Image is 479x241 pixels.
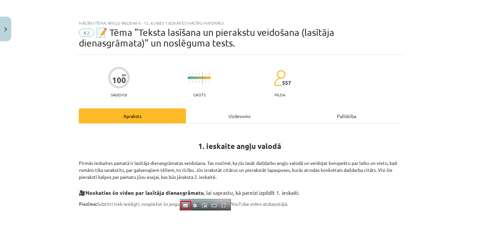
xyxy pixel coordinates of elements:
[274,92,285,97] p: pilda
[192,73,193,75] img: icon-short-line-57e1e144782c952c97e751825c79c345078a6d821885a25fce030b3d8c18986b.svg
[193,92,206,97] p: Grūts
[108,92,130,97] p: Saņemsi
[79,21,400,25] div: Mācību tēma: Angļu valodas ii - 12. klases 1.ieskaites mācību materiāls
[196,73,196,75] img: icon-short-line-57e1e144782c952c97e751825c79c345078a6d821885a25fce030b3d8c18986b.svg
[196,81,196,82] img: icon-short-line-57e1e144782c952c97e751825c79c345078a6d821885a25fce030b3d8c18986b.svg
[79,153,400,181] p: Pirmās ieskaites pamatā ir lasītāja dienasgrāmatas veidošana. Tas nozīmē, ka jūs lasāt daiļdarbu ...
[206,81,206,82] img: icon-short-line-57e1e144782c952c97e751825c79c345078a6d821885a25fce030b3d8c18986b.svg
[79,201,288,207] span: Subtitri tiek ieslēgti, nospiežot šo pogu YouTube video atskaņotājā.
[79,201,97,207] strong: Piezīme:
[79,27,334,49] span: 📝 Tēma "Teksta lasīšana un pierakstu veidošana (lasītāja dienasgrāmata)" un noslēguma tests.
[112,75,126,85] div: 100
[79,184,400,197] h3: 🎥 , lai saprastu, kā pareizi izpildīt 1. ieskaiti.
[202,71,203,84] img: icon-long-line-d9ea69661e0d244f92f715978eff75569469978d946b2353a9bb055b3ed8787d.svg
[293,108,400,123] div: Palīdzība
[4,27,7,32] img: icon-close-lesson-0947bae3869378f0d4975bcd49f059093ad1ed9edebbc8119c70593378902aed.svg
[192,81,193,82] img: icon-short-line-57e1e144782c952c97e751825c79c345078a6d821885a25fce030b3d8c18986b.svg
[274,70,285,86] img: students-c634bb4e5e11cddfef0936a35e636f08e4e9abd3cc4e673bd6f9a4125e45ecb1.svg
[206,73,206,75] img: icon-short-line-57e1e144782c952c97e751825c79c345078a6d821885a25fce030b3d8c18986b.svg
[282,80,291,86] span: 557
[79,29,94,37] span: #2
[186,108,293,123] div: Uzdevums
[198,141,281,151] strong: 1. ieskaite angļu valodā
[122,73,126,77] span: XP
[79,108,186,123] div: Apraksts
[85,189,204,196] strong: Noskaties šo video par lasītāja dienasgrāmatu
